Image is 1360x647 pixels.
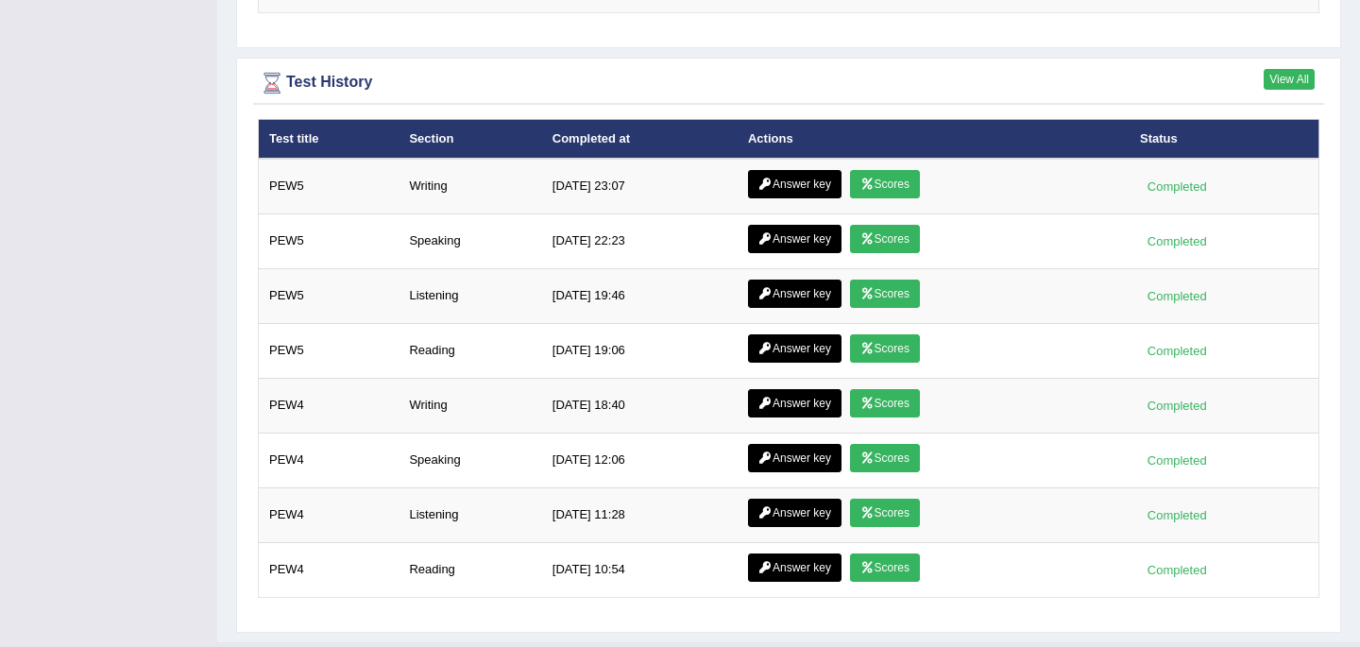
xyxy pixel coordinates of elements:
[542,379,738,434] td: [DATE] 18:40
[1130,119,1319,159] th: Status
[399,434,541,488] td: Speaking
[542,488,738,543] td: [DATE] 11:28
[850,499,920,527] a: Scores
[259,119,399,159] th: Test title
[1140,231,1214,251] div: Completed
[748,334,841,363] a: Answer key
[399,324,541,379] td: Reading
[399,214,541,269] td: Speaking
[1264,69,1315,90] a: View All
[748,280,841,308] a: Answer key
[542,543,738,598] td: [DATE] 10:54
[399,119,541,159] th: Section
[259,269,399,324] td: PEW5
[850,225,920,253] a: Scores
[748,444,841,472] a: Answer key
[1140,286,1214,306] div: Completed
[542,324,738,379] td: [DATE] 19:06
[850,444,920,472] a: Scores
[399,269,541,324] td: Listening
[542,269,738,324] td: [DATE] 19:46
[259,214,399,269] td: PEW5
[850,334,920,363] a: Scores
[258,69,1319,97] div: Test History
[399,488,541,543] td: Listening
[1140,505,1214,525] div: Completed
[399,543,541,598] td: Reading
[1140,560,1214,580] div: Completed
[542,159,738,214] td: [DATE] 23:07
[1140,396,1214,416] div: Completed
[259,379,399,434] td: PEW4
[259,543,399,598] td: PEW4
[399,379,541,434] td: Writing
[1140,341,1214,361] div: Completed
[399,159,541,214] td: Writing
[748,170,841,198] a: Answer key
[1140,451,1214,470] div: Completed
[542,214,738,269] td: [DATE] 22:23
[259,488,399,543] td: PEW4
[259,434,399,488] td: PEW4
[542,119,738,159] th: Completed at
[850,553,920,582] a: Scores
[850,280,920,308] a: Scores
[738,119,1130,159] th: Actions
[259,159,399,214] td: PEW5
[748,553,841,582] a: Answer key
[542,434,738,488] td: [DATE] 12:06
[748,389,841,417] a: Answer key
[748,499,841,527] a: Answer key
[748,225,841,253] a: Answer key
[850,389,920,417] a: Scores
[850,170,920,198] a: Scores
[259,324,399,379] td: PEW5
[1140,177,1214,196] div: Completed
